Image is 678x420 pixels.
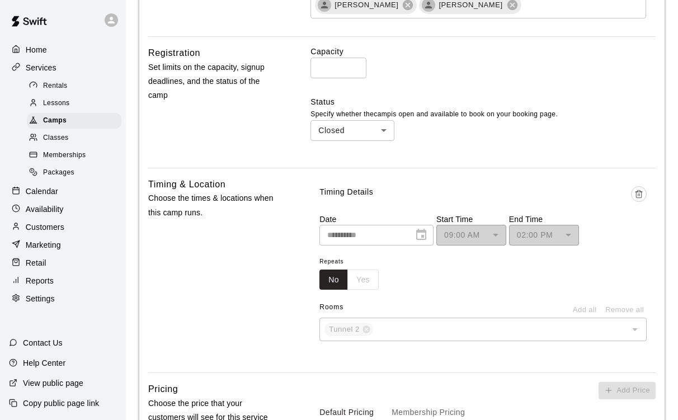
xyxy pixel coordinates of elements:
[9,272,117,289] a: Reports
[319,186,373,198] p: Timing Details
[27,113,121,129] div: Camps
[9,183,117,200] a: Calendar
[27,147,126,164] a: Memberships
[27,96,121,111] div: Lessons
[26,62,57,73] p: Services
[26,257,46,268] p: Retail
[26,44,47,55] p: Home
[26,186,58,197] p: Calendar
[23,337,63,348] p: Contact Us
[148,60,280,103] p: Set limits on the capacity, signup deadlines, and the status of the camp
[23,357,65,369] p: Help Center
[319,270,379,290] div: outlined button group
[319,214,434,225] p: Date
[631,186,647,214] span: Delete time
[26,239,61,251] p: Marketing
[43,167,74,178] span: Packages
[319,254,388,270] span: Repeats
[148,191,280,219] p: Choose the times & locations when this camp runs.
[27,165,121,181] div: Packages
[319,303,343,311] span: Rooms
[27,77,126,95] a: Rentals
[27,78,121,94] div: Rentals
[43,133,68,144] span: Classes
[27,95,126,112] a: Lessons
[26,275,54,286] p: Reports
[9,290,117,307] a: Settings
[43,115,67,126] span: Camps
[509,214,579,225] p: End Time
[148,382,178,397] h6: Pricing
[9,201,117,218] a: Availability
[43,81,68,92] span: Rentals
[9,254,117,271] a: Retail
[9,219,117,235] a: Customers
[27,112,126,130] a: Camps
[148,177,225,192] h6: Timing & Location
[9,237,117,253] a: Marketing
[26,221,64,233] p: Customers
[23,377,83,389] p: View public page
[43,98,70,109] span: Lessons
[27,148,121,163] div: Memberships
[310,46,656,57] label: Capacity
[9,41,117,58] a: Home
[27,164,126,182] a: Packages
[27,130,126,147] a: Classes
[43,150,86,161] span: Memberships
[23,398,99,409] p: Copy public page link
[310,109,656,120] p: Specify whether the camp is open and available to book on your booking page.
[310,120,394,141] div: Closed
[310,96,656,107] label: Status
[436,214,506,225] p: Start Time
[27,130,121,146] div: Classes
[9,59,117,76] a: Services
[319,270,348,290] button: No
[148,46,200,60] h6: Registration
[26,293,55,304] p: Settings
[26,204,64,215] p: Availability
